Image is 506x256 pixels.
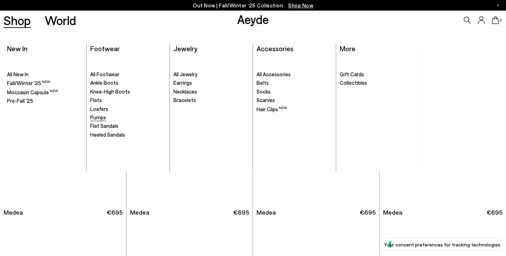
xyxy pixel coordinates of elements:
[90,71,119,77] span: All Footwear
[90,131,166,138] a: Heeled Sandals
[257,71,332,78] a: All Accessories
[340,71,364,77] span: Gift Cards
[492,16,499,24] a: 0
[487,208,502,217] span: €695
[257,44,294,53] a: Accessories
[90,106,166,113] a: Loafers
[257,208,276,217] span: Medea
[7,89,58,95] span: Moccasin Capsule
[257,106,332,113] a: Hair Clips
[257,79,269,86] span: Belts
[424,158,458,163] h3: Fall/Winter '25
[257,88,271,95] span: Socks
[173,71,249,78] a: All Jewelry
[257,106,287,112] span: Hair Clips
[90,97,166,104] a: Flats
[7,89,83,96] a: Moccasin Capsule
[257,88,332,95] a: Socks
[90,131,125,138] span: Heeled Sandals
[90,97,102,103] span: Flats
[253,204,379,220] a: Medea €695
[90,88,130,95] span: Knee-High Boots
[233,208,249,217] span: €695
[477,158,499,163] h3: Out Now
[384,238,500,250] button: Your consent preferences for tracking technologies
[499,18,502,22] span: 0
[360,208,376,217] span: €695
[7,97,83,105] a: Pre-Fall '25
[7,44,27,53] a: New In
[257,71,291,77] span: All Accessories
[420,44,502,168] a: Fall/Winter '25 Out Now
[340,79,416,87] a: Collectibles
[45,14,76,26] a: World
[420,44,502,168] img: Group_1295_900x.jpg
[126,204,253,220] a: Medea €695
[90,71,166,78] a: All Footwear
[173,79,192,86] span: Earrings
[383,208,402,217] span: Medea
[288,2,313,8] span: Navigate to /collections/new-in
[4,14,31,26] a: Shop
[173,97,196,103] span: Bracelets
[7,71,29,77] span: All New In
[173,44,197,53] a: Jewelry
[90,106,108,112] span: Loafers
[237,12,269,26] a: Aeyde
[340,71,416,78] a: Gift Cards
[7,97,33,104] span: Pre-Fall '25
[90,79,166,87] a: Ankle Boots
[257,97,332,104] a: Scarves
[130,208,149,217] span: Medea
[7,79,83,87] a: Fall/Winter '25
[90,114,106,120] span: Pumps
[7,71,83,78] a: All New In
[173,88,197,95] span: Necklaces
[257,79,332,87] a: Belts
[90,123,166,130] a: Flat Sandals
[379,204,506,220] a: Medea €695
[173,97,249,104] a: Bracelets
[90,88,166,95] a: Knee-High Boots
[90,114,166,121] a: Pumps
[173,88,249,95] a: Necklaces
[340,44,356,53] a: More
[107,208,123,217] span: €695
[90,44,120,53] a: Footwear
[173,79,249,87] a: Earrings
[193,1,313,10] p: Out Now | Fall/Winter ‘25 Collection
[7,80,50,86] span: Fall/Winter '25
[90,79,118,86] span: Ankle Boots
[173,71,197,77] span: All Jewelry
[4,208,23,217] span: Medea
[90,123,118,129] span: Flat Sandals
[340,79,367,86] span: Collectibles
[257,97,275,103] span: Scarves
[384,241,500,248] label: Your consent preferences for tracking technologies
